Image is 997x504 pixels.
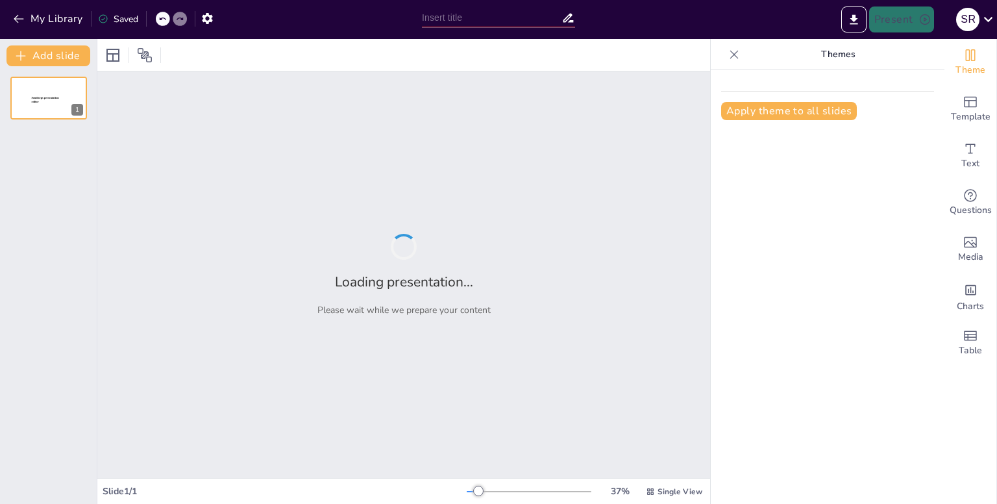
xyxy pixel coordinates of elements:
button: Apply theme to all slides [721,102,857,120]
p: Themes [745,39,931,70]
button: Export to PowerPoint [841,6,867,32]
button: My Library [10,8,88,29]
span: Single View [658,486,702,497]
p: Please wait while we prepare your content [317,304,491,316]
div: 1 [10,77,87,120]
span: Charts [957,299,984,314]
span: Table [959,344,982,358]
input: Insert title [422,8,561,27]
div: Add ready made slides [944,86,996,132]
div: Layout [103,45,123,66]
div: Add a table [944,320,996,366]
button: Add slide [6,45,90,66]
span: Questions [950,203,992,218]
span: Text [961,157,979,171]
div: 1 [71,104,83,116]
span: Media [958,250,983,264]
div: Add text boxes [944,132,996,179]
div: Get real-time input from your audience [944,179,996,226]
div: Add images, graphics, shapes or video [944,226,996,273]
button: Present [869,6,934,32]
span: Position [137,47,153,63]
div: S R [956,8,979,31]
div: 37 % [604,485,635,498]
span: Theme [955,63,985,77]
div: Slide 1 / 1 [103,485,467,498]
span: Template [951,110,991,124]
h2: Loading presentation... [335,273,473,291]
div: Saved [98,13,138,25]
div: Add charts and graphs [944,273,996,320]
button: S R [956,6,979,32]
span: Sendsteps presentation editor [32,97,59,104]
div: Change the overall theme [944,39,996,86]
